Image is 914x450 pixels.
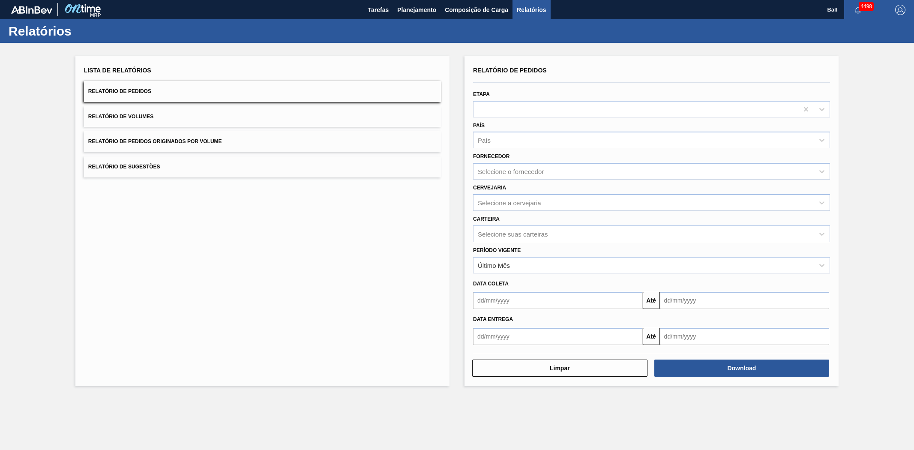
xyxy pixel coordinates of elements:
[445,5,508,15] span: Composição de Carga
[478,199,541,206] div: Selecione a cervejaria
[660,292,830,309] input: dd/mm/yyyy
[368,5,389,15] span: Tarefas
[517,5,546,15] span: Relatórios
[88,138,222,144] span: Relatório de Pedidos Originados por Volume
[473,316,513,322] span: Data entrega
[472,360,647,377] button: Limpar
[859,2,874,11] span: 4498
[88,114,153,120] span: Relatório de Volumes
[478,137,491,144] div: País
[84,156,441,177] button: Relatório de Sugestões
[473,123,485,129] label: País
[88,164,160,170] span: Relatório de Sugestões
[473,281,509,287] span: Data coleta
[473,247,521,253] label: Período Vigente
[478,230,548,237] div: Selecione suas carteiras
[9,26,161,36] h1: Relatórios
[643,328,660,345] button: Até
[88,88,151,94] span: Relatório de Pedidos
[473,67,547,74] span: Relatório de Pedidos
[643,292,660,309] button: Até
[473,216,500,222] label: Carteira
[654,360,830,377] button: Download
[84,67,151,74] span: Lista de Relatórios
[478,168,544,175] div: Selecione o fornecedor
[473,91,490,97] label: Etapa
[895,5,905,15] img: Logout
[660,328,830,345] input: dd/mm/yyyy
[473,328,643,345] input: dd/mm/yyyy
[397,5,436,15] span: Planejamento
[84,106,441,127] button: Relatório de Volumes
[473,292,643,309] input: dd/mm/yyyy
[84,131,441,152] button: Relatório de Pedidos Originados por Volume
[473,153,509,159] label: Fornecedor
[473,185,506,191] label: Cervejaria
[11,6,52,14] img: TNhmsLtSVTkK8tSr43FrP2fwEKptu5GPRR3wAAAABJRU5ErkJggg==
[478,261,510,269] div: Último Mês
[844,4,872,16] button: Notificações
[84,81,441,102] button: Relatório de Pedidos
